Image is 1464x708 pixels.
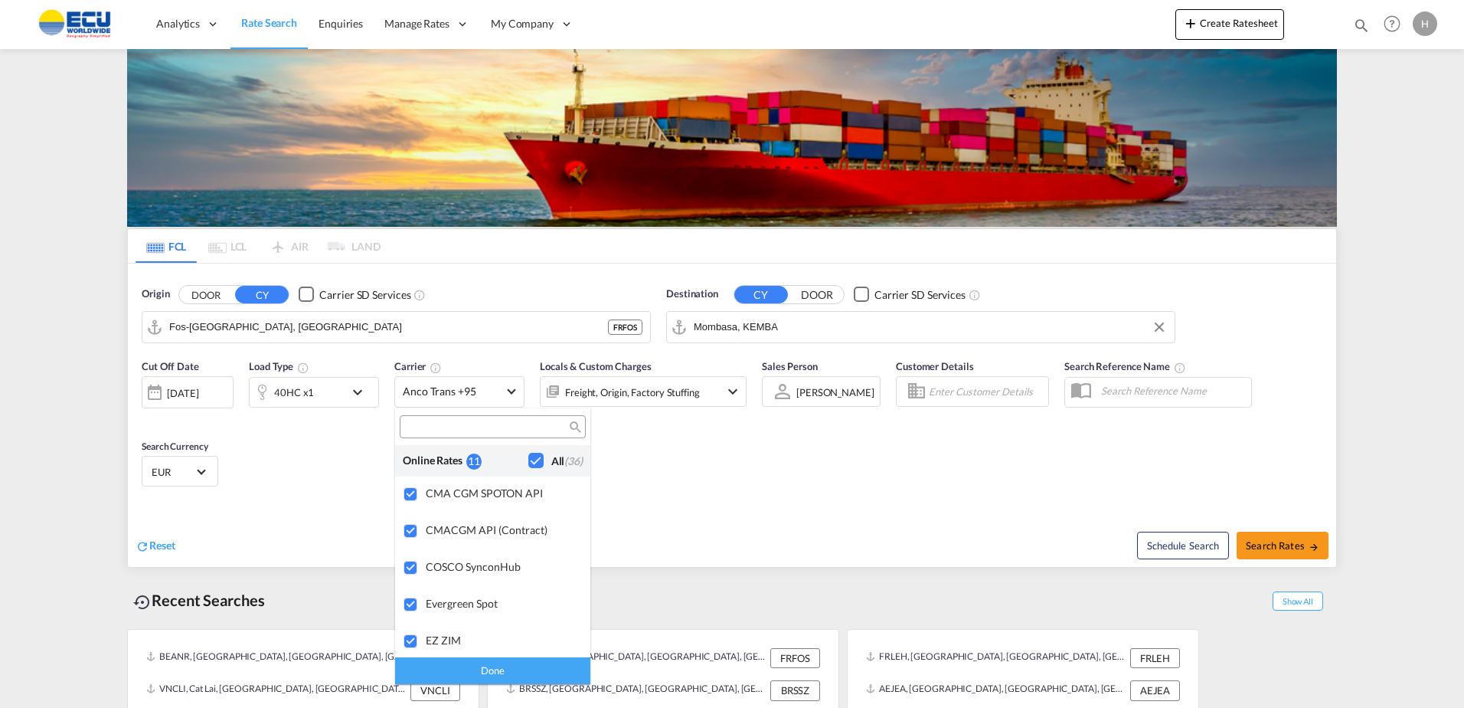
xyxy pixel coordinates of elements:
div: CMA CGM SPOTON API [426,487,578,500]
div: Evergreen Spot [426,597,578,610]
div: All [551,454,583,469]
div: Done [395,657,590,684]
md-icon: icon-magnify [568,421,580,433]
md-checkbox: Checkbox No Ink [528,453,583,469]
div: Online Rates [403,453,466,469]
span: (36) [564,454,583,467]
div: COSCO SynconHub [426,560,578,573]
div: EZ ZIM [426,634,578,647]
div: CMACGM API (Contract) [426,523,578,536]
div: 11 [466,454,482,470]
